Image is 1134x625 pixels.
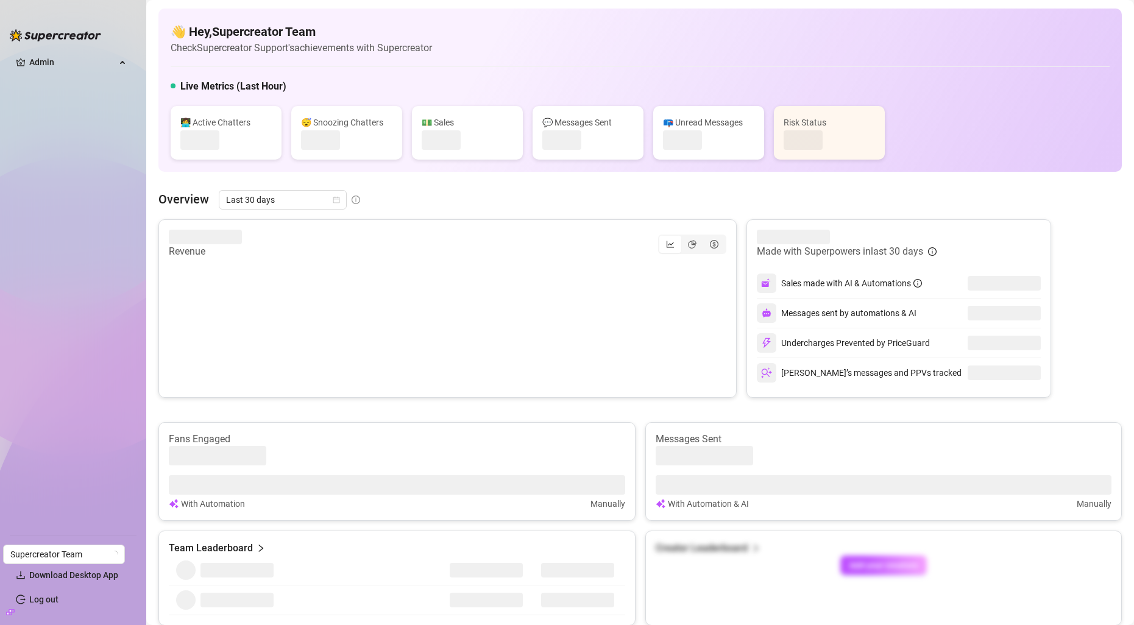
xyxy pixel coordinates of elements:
article: Check Supercreator Support's achievements with Supercreator [171,40,432,55]
article: Overview [158,190,209,208]
div: Sales made with AI & Automations [781,277,922,290]
span: right [257,541,265,556]
div: 📪 Unread Messages [663,116,754,129]
span: Last 30 days [226,191,339,209]
article: With Automation [181,497,245,510]
span: loading [110,550,118,558]
article: Messages Sent [656,433,1112,446]
article: Revenue [169,244,242,259]
span: line-chart [666,240,675,249]
div: Risk Status [784,116,875,129]
img: svg%3e [656,497,665,510]
div: 👩‍💻 Active Chatters [180,116,272,129]
span: info-circle [352,196,360,204]
article: Made with Superpowers in last 30 days [757,244,923,259]
span: Download Desktop App [29,570,118,580]
span: info-circle [913,279,922,288]
img: svg%3e [761,367,772,378]
article: Team Leaderboard [169,541,253,556]
div: Undercharges Prevented by PriceGuard [757,333,930,353]
div: segmented control [658,235,726,254]
a: Log out [29,595,58,604]
span: Supercreator Team [10,545,118,563]
span: build [6,608,15,616]
span: dollar-circle [710,240,718,249]
article: Fans Engaged [169,433,625,446]
h5: Live Metrics (Last Hour) [180,79,286,94]
article: Manually [1077,497,1111,510]
img: logo-BBDzfeDw.svg [10,29,101,41]
div: 💵 Sales [422,116,513,129]
div: [PERSON_NAME]’s messages and PPVs tracked [757,363,962,383]
span: info-circle [928,247,937,256]
img: svg%3e [761,278,772,289]
div: Messages sent by automations & AI [757,303,916,323]
span: Admin [29,52,116,72]
img: svg%3e [762,308,771,318]
div: 💬 Messages Sent [542,116,634,129]
img: svg%3e [761,337,772,348]
span: crown [16,57,26,67]
div: 😴 Snoozing Chatters [301,116,392,129]
span: pie-chart [688,240,696,249]
span: calendar [333,196,340,203]
h4: 👋 Hey, Supercreator Team [171,23,432,40]
img: svg%3e [169,497,179,510]
article: With Automation & AI [668,497,749,510]
span: download [16,570,26,580]
article: Manually [590,497,625,510]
